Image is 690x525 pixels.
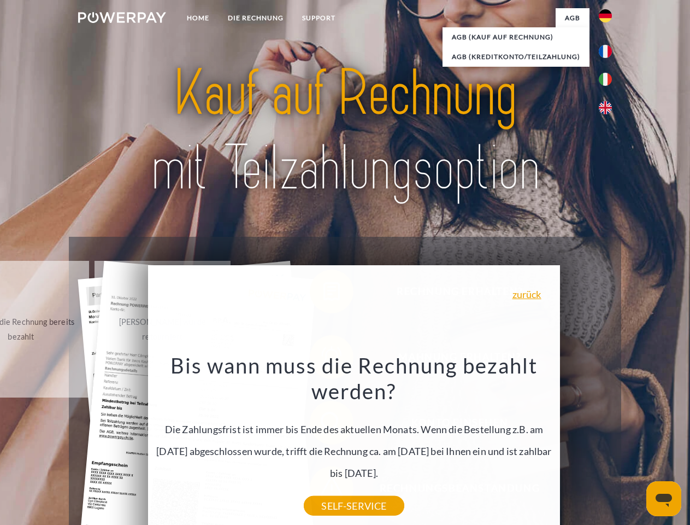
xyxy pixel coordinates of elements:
[599,73,612,86] img: it
[599,45,612,58] img: fr
[556,8,589,28] a: agb
[599,101,612,114] img: en
[101,314,224,344] div: [PERSON_NAME] wurde retourniert
[443,47,589,67] a: AGB (Kreditkonto/Teilzahlung)
[443,27,589,47] a: AGB (Kauf auf Rechnung)
[219,8,293,28] a: DIE RECHNUNG
[155,352,553,405] h3: Bis wann muss die Rechnung bezahlt werden?
[646,481,681,516] iframe: Schaltfläche zum Öffnen des Messaging-Fensters
[104,52,586,209] img: title-powerpay_de.svg
[512,289,541,299] a: zurück
[78,12,166,23] img: logo-powerpay-white.svg
[178,8,219,28] a: Home
[304,496,404,516] a: SELF-SERVICE
[599,9,612,22] img: de
[155,352,553,506] div: Die Zahlungsfrist ist immer bis Ende des aktuellen Monats. Wenn die Bestellung z.B. am [DATE] abg...
[293,8,345,28] a: SUPPORT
